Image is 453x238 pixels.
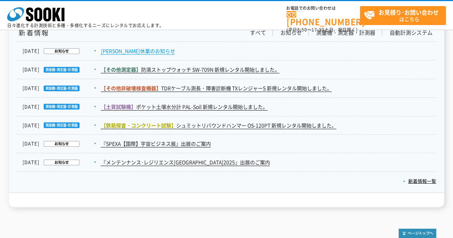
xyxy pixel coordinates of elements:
span: 【土質試験機】 [101,103,136,110]
p: 日々進化する計測技術と多種・多様化するニーズにレンタルでお応えします。 [7,23,164,28]
a: 『メンテンナンス･レジリエンス[GEOGRAPHIC_DATA]2025』出展のご案内 [101,159,270,166]
span: お電話でのお問い合わせは [286,6,360,10]
dt: [DATE] [22,84,100,92]
dt: [DATE] [22,47,100,55]
a: 『SPEXA【国際】宇宙ビジネス展』出展のご案内 [101,140,211,147]
a: 新着情報一覧 [403,178,436,184]
span: はこちら [364,6,445,24]
img: 測量機・測定器・計測器 [39,104,79,110]
h1: 新着情報 [17,29,49,37]
span: 【その他測定器】 [101,66,141,73]
dt: [DATE] [22,66,100,73]
img: お知らせ [39,48,79,54]
a: [PERSON_NAME]休業のお知らせ [101,47,175,55]
a: 【鉄筋探査・コンクリート試験】シュミットリバウンドハンマー OS-120PT 新規レンタル開始しました。 [101,122,336,129]
img: 測量機・測定器・計測器 [39,86,79,91]
span: 17:30 [312,26,324,33]
a: お見積り･お問い合わせはこちら [360,6,446,25]
dt: [DATE] [22,159,100,166]
img: お知らせ [39,141,79,147]
span: 8:50 [297,26,307,33]
span: 【鉄筋探査・コンクリート試験】 [101,122,176,129]
a: 【土質試験機】ポケット土壌水分計 PAL-Soil 新規レンタル開始しました。 [101,103,268,111]
img: 測量機・測定器・計測器 [39,67,79,73]
img: お知らせ [39,160,79,165]
strong: お見積り･お問い合わせ [379,8,439,16]
dt: [DATE] [22,140,100,147]
span: (平日 ～ 土日、祝日除く) [286,26,357,33]
img: 測量機・測定器・計測器 [39,122,79,128]
span: 【その他非破壊検査機器】 [101,84,161,92]
dt: [DATE] [22,122,100,129]
a: 【その他測定器】防滴ストップウォッチ SW-709N 新規レンタル開始しました。 [101,66,279,73]
dt: [DATE] [22,103,100,111]
a: [PHONE_NUMBER] [286,11,360,26]
a: 【その他非破壊検査機器】TDRケーブル測長・障害診断機 TXレンジャーS 新規レンタル開始しました。 [101,84,332,92]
